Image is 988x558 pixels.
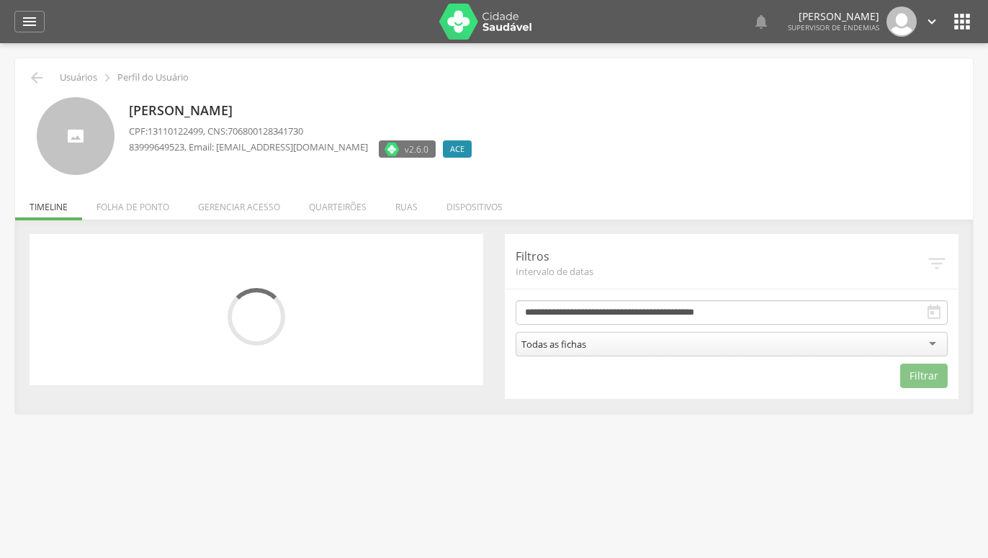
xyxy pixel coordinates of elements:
[129,102,479,120] p: [PERSON_NAME]
[516,248,926,265] p: Filtros
[14,11,45,32] a: 
[379,140,436,158] label: Versão do aplicativo
[405,142,428,156] span: v2.6.0
[148,125,203,138] span: 13110122499
[516,265,926,278] span: Intervalo de datas
[521,338,586,351] div: Todas as fichas
[21,13,38,30] i: 
[28,69,45,86] i: Voltar
[129,140,184,153] span: 83999649523
[925,304,943,321] i: 
[432,186,517,220] li: Dispositivos
[295,186,381,220] li: Quarteirões
[129,140,368,154] p: , Email: [EMAIL_ADDRESS][DOMAIN_NAME]
[788,22,879,32] span: Supervisor de Endemias
[951,10,974,33] i: 
[184,186,295,220] li: Gerenciar acesso
[753,13,770,30] i: 
[900,364,948,388] button: Filtrar
[753,6,770,37] a: 
[99,70,115,86] i: 
[60,72,97,84] p: Usuários
[117,72,189,84] p: Perfil do Usuário
[924,14,940,30] i: 
[381,186,432,220] li: Ruas
[924,6,940,37] a: 
[82,186,184,220] li: Folha de ponto
[926,253,948,274] i: 
[450,143,464,155] span: ACE
[788,12,879,22] p: [PERSON_NAME]
[129,125,479,138] p: CPF: , CNS:
[228,125,303,138] span: 706800128341730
